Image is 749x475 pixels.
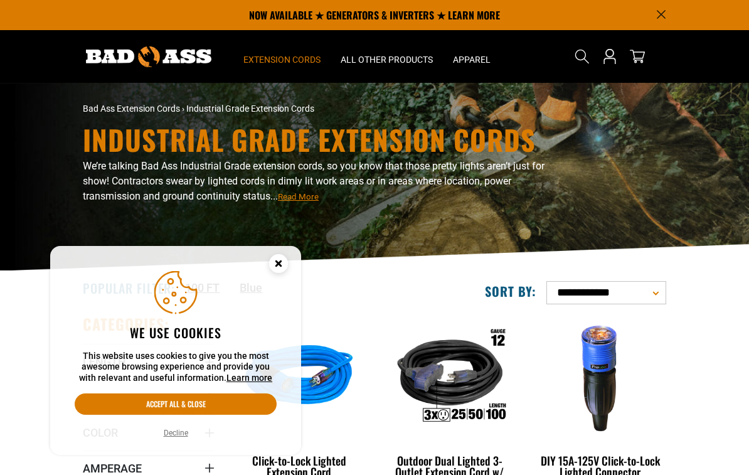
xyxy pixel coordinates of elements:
a: Bad Ass Extension Cords [83,104,180,114]
aside: Cookie Consent [50,246,301,456]
h1: Industrial Grade Extension Cords [83,126,566,154]
h2: We use cookies [75,324,277,341]
summary: All Other Products [331,30,443,83]
img: Bad Ass Extension Cords [86,46,211,67]
button: Decline [160,427,192,439]
span: All Other Products [341,54,433,65]
span: Industrial Grade Extension Cords [186,104,314,114]
span: Apparel [453,54,491,65]
summary: Apparel [443,30,501,83]
span: Extension Cords [243,54,321,65]
p: We’re talking Bad Ass Industrial Grade extension cords, so you know that those pretty lights aren... [83,159,566,204]
p: This website uses cookies to give you the most awesome browsing experience and provide you with r... [75,351,277,384]
a: Learn more [226,373,272,383]
nav: breadcrumbs [83,102,465,115]
label: Sort by: [485,283,536,299]
summary: Extension Cords [233,30,331,83]
button: Accept all & close [75,393,277,415]
img: Outdoor Dual Lighted 3-Outlet Extension Cord w/ Safety CGM [382,316,518,438]
span: Read More [278,192,319,201]
summary: Search [572,46,592,67]
span: › [182,104,184,114]
img: DIY 15A-125V Click-to-Lock Lighted Connector [533,316,668,438]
